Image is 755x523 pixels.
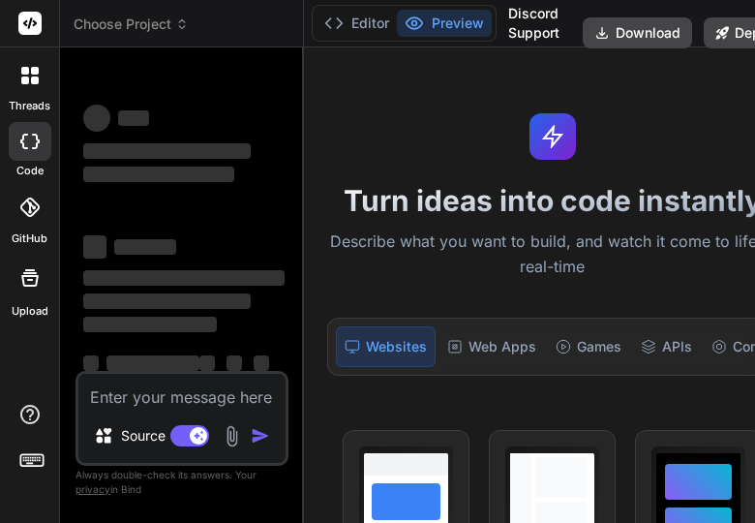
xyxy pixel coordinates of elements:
[83,355,99,371] span: ‌
[118,110,149,126] span: ‌
[74,15,189,34] span: Choose Project
[317,10,397,37] button: Editor
[583,17,692,48] button: Download
[439,326,544,367] div: Web Apps
[75,466,288,499] p: Always double-check its answers. Your in Bind
[221,425,243,447] img: attachment
[336,326,436,367] div: Websites
[83,235,106,259] span: ‌
[114,239,176,255] span: ‌
[83,293,251,309] span: ‌
[12,303,48,320] label: Upload
[121,426,166,446] p: Source
[548,326,629,367] div: Games
[83,317,217,332] span: ‌
[226,355,242,371] span: ‌
[16,163,44,179] label: code
[251,426,270,446] img: icon
[83,143,251,159] span: ‌
[254,355,269,371] span: ‌
[12,231,47,247] label: GitHub
[9,98,50,114] label: threads
[199,355,215,371] span: ‌
[397,10,492,37] button: Preview
[75,483,110,495] span: privacy
[83,270,285,286] span: ‌
[83,167,234,182] span: ‌
[106,355,199,371] span: ‌
[633,326,700,367] div: APIs
[83,105,110,132] span: ‌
